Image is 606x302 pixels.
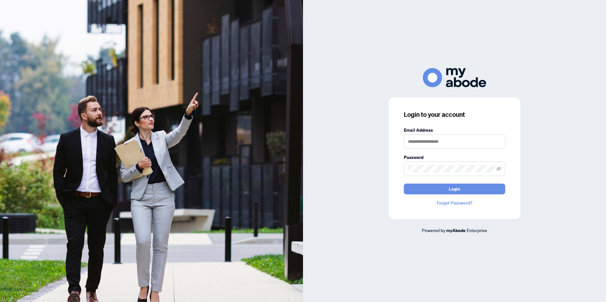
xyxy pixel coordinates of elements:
a: Forgot Password? [404,199,505,206]
span: Login [449,184,460,194]
img: ma-logo [423,68,486,87]
span: Enterprise [467,227,487,233]
h3: Login to your account [404,110,505,119]
a: myAbode [446,227,466,234]
label: Password [404,154,505,161]
button: Login [404,184,505,194]
span: eye-invisible [497,167,501,171]
label: Email Address [404,127,505,134]
span: Powered by [422,227,445,233]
